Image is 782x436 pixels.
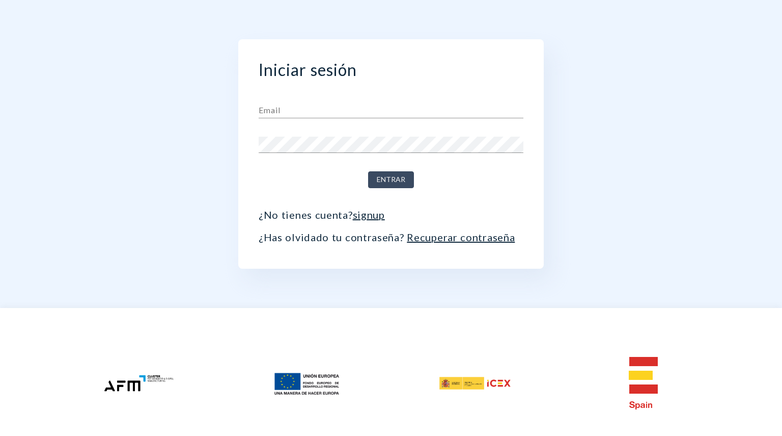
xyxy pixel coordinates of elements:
[377,173,405,186] span: Entrar
[259,231,523,243] p: ¿Has olvidado tu contraseña?
[259,60,523,80] h2: Iniciar sesión
[271,367,343,400] img: feder
[368,171,414,188] button: Entrar
[407,231,515,243] a: Recuperar contraseña
[439,377,511,390] img: icex
[629,357,658,409] img: e-spain
[353,209,385,221] a: signup
[259,209,523,221] p: ¿No tienes cuenta?
[103,374,175,392] img: afm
